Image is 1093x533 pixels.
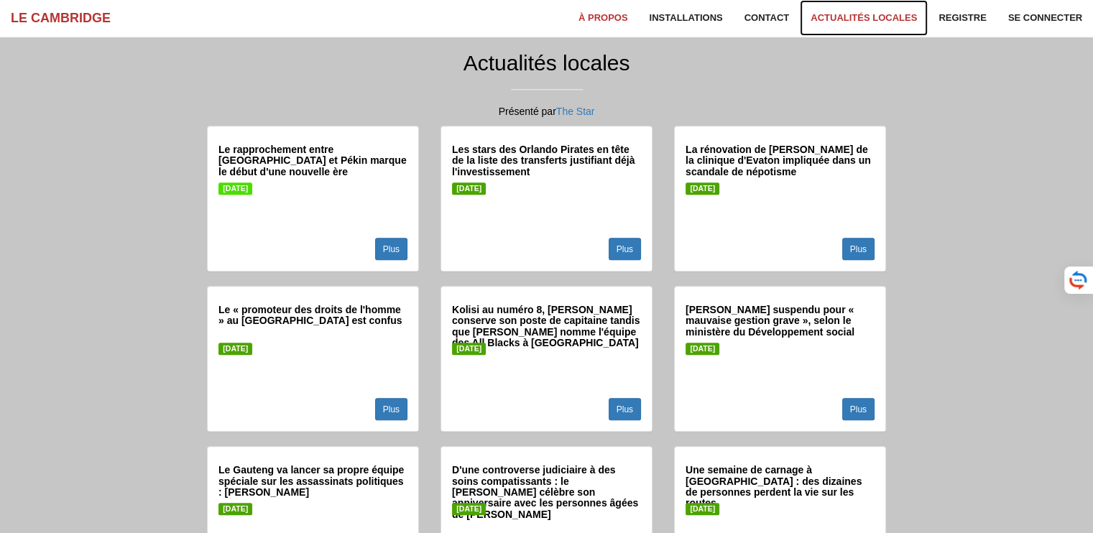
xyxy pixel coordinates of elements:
[452,304,640,348] font: Kolisi au numéro 8, [PERSON_NAME] conserve son poste de capitaine tandis que [PERSON_NAME] nomme ...
[850,244,867,254] font: Plus
[11,11,111,25] font: Le Cambridge
[811,12,917,23] font: Actualités locales
[556,106,595,117] a: The Star
[223,504,248,513] font: [DATE]
[690,184,715,193] font: [DATE]
[456,504,481,513] font: [DATE]
[218,144,407,177] font: Le rapprochement entre [GEOGRAPHIC_DATA] et Pékin marque le début d'une nouvelle ère
[686,464,862,509] font: Une semaine de carnage à [GEOGRAPHIC_DATA] : des dizaines de personnes perdent la vie sur les routes
[609,398,641,420] a: Plus
[456,184,481,193] font: [DATE]
[578,12,628,23] font: À propos
[686,304,854,338] font: [PERSON_NAME] suspendu pour « mauvaise gestion grave », selon le ministère du Développement social
[690,504,715,513] font: [DATE]
[218,464,404,498] font: Le Gauteng va lancer sa propre équipe spéciale sur les assassinats politiques : [PERSON_NAME]
[452,144,635,177] font: Les stars des Orlando Pirates en tête de la liste des transferts justifiant déjà l'investissement
[938,12,986,23] font: Registre
[690,344,715,353] font: [DATE]
[464,51,630,75] font: Actualités locales
[617,404,633,414] font: Plus
[375,398,407,420] a: Plus
[218,304,402,326] font: Le « promoteur des droits de l'homme » au [GEOGRAPHIC_DATA] est confus
[842,398,875,420] a: Plus
[452,464,638,520] font: D'une controverse judiciaire à des soins compatissants : le [PERSON_NAME] célèbre son anniversair...
[223,344,248,353] font: [DATE]
[383,244,400,254] font: Plus
[850,404,867,414] font: Plus
[842,238,875,260] a: Plus
[609,238,641,260] a: Plus
[456,344,481,353] font: [DATE]
[686,144,871,177] font: La rénovation de [PERSON_NAME] de la clinique d'Evaton impliquée dans un scandale de népotisme
[744,12,790,23] font: Contact
[617,244,633,254] font: Plus
[383,404,400,414] font: Plus
[1008,12,1082,23] font: Se connecter
[375,238,407,260] a: Plus
[499,106,556,117] font: Présenté par
[650,12,723,23] font: Installations
[223,184,248,193] font: [DATE]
